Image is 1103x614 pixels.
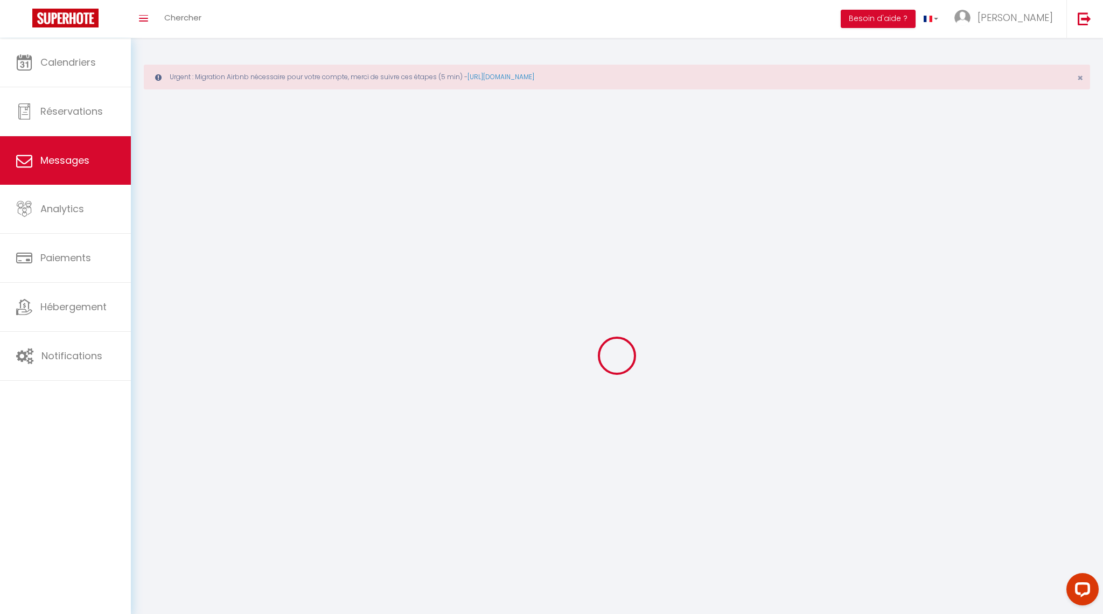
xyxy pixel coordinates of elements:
span: Calendriers [40,55,96,69]
span: Réservations [40,104,103,118]
span: Hébergement [40,300,107,313]
a: [URL][DOMAIN_NAME] [467,72,534,81]
img: logout [1078,12,1091,25]
button: Close [1077,73,1083,83]
span: Paiements [40,251,91,264]
span: Messages [40,153,89,167]
span: Analytics [40,202,84,215]
div: Urgent : Migration Airbnb nécessaire pour votre compte, merci de suivre ces étapes (5 min) - [144,65,1090,89]
button: Besoin d'aide ? [841,10,916,28]
span: Chercher [164,12,201,23]
img: ... [954,10,971,26]
iframe: LiveChat chat widget [1058,569,1103,614]
span: Notifications [41,349,102,362]
span: × [1077,71,1083,85]
img: Super Booking [32,9,99,27]
span: [PERSON_NAME] [978,11,1053,24]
